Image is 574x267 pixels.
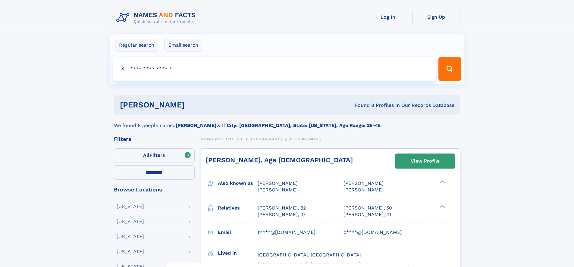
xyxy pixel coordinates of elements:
[117,204,144,209] div: [US_STATE]
[201,135,234,143] a: Names and Facts
[438,180,445,184] div: ❯
[343,205,392,211] a: [PERSON_NAME], 50
[117,234,144,239] div: [US_STATE]
[343,211,391,218] a: [PERSON_NAME], 41
[114,115,460,129] div: We found 8 people named with .
[240,135,243,143] a: T
[120,101,270,109] h1: [PERSON_NAME]
[258,205,306,211] a: [PERSON_NAME], 32
[258,187,298,193] span: [PERSON_NAME]
[343,187,384,193] span: [PERSON_NAME]
[270,102,454,109] div: Found 8 Profiles In Our Records Database
[113,57,436,81] input: search input
[258,211,306,218] a: [PERSON_NAME], 37
[165,39,202,51] label: Email search
[412,10,460,24] a: Sign Up
[117,249,144,254] div: [US_STATE]
[343,180,384,186] span: [PERSON_NAME]
[364,10,412,24] a: Log In
[143,152,149,158] span: All
[438,57,461,81] button: Search Button
[395,154,455,168] a: View Profile
[114,148,195,163] label: Filters
[218,248,258,258] h3: Lived in
[114,10,201,26] img: Logo Names and Facts
[258,180,298,186] span: [PERSON_NAME]
[117,219,144,224] div: [US_STATE]
[240,137,243,141] span: T
[411,154,440,168] div: View Profile
[258,252,361,258] span: [GEOGRAPHIC_DATA], [GEOGRAPHIC_DATA]
[176,123,216,128] b: [PERSON_NAME]
[206,156,353,164] a: [PERSON_NAME], Age [DEMOGRAPHIC_DATA]
[114,187,195,192] div: Browse Locations
[114,136,195,142] div: Filters
[218,178,258,188] h3: Also known as
[115,39,158,51] label: Regular search
[218,203,258,213] h3: Relatives
[438,204,445,208] div: ❯
[218,227,258,238] h3: Email
[289,137,321,141] span: [PERSON_NAME]
[249,135,282,143] a: [PERSON_NAME]
[227,123,381,128] b: City: [GEOGRAPHIC_DATA], State: [US_STATE], Age Range: 35-45
[249,137,282,141] span: [PERSON_NAME]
